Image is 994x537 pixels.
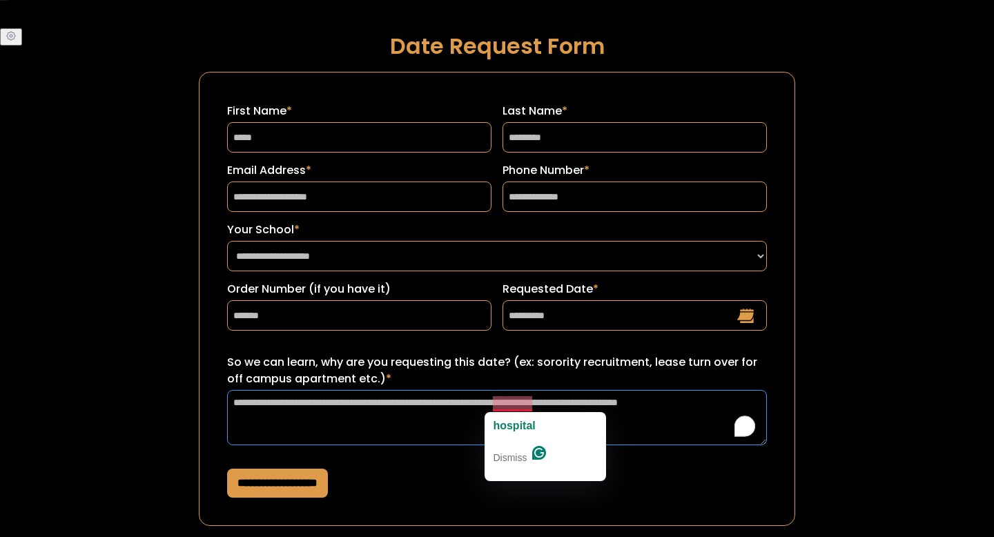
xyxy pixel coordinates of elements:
[503,162,767,179] label: Phone Number
[227,162,491,179] label: Email Address
[199,72,795,526] form: Request a Date Form
[227,103,491,119] label: First Name
[199,34,795,58] h1: Date Request Form
[503,103,767,119] label: Last Name
[227,390,767,445] textarea: To enrich screen reader interactions, please activate Accessibility in Grammarly extension settings
[503,281,767,297] label: Requested Date
[227,222,767,238] label: Your School
[227,281,491,297] label: Order Number (if you have it)
[227,354,767,387] label: So we can learn, why are you requesting this date? (ex: sorority recruitment, lease turn over for...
